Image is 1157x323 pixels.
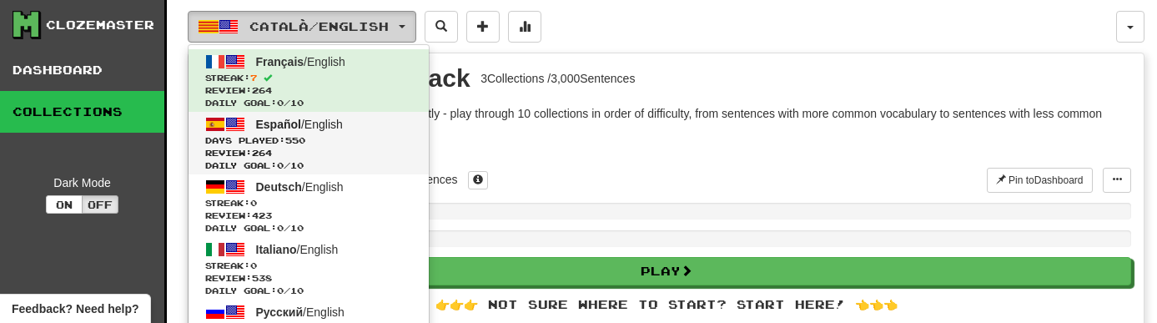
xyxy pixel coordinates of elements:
span: 0 [277,160,284,170]
span: / English [256,118,343,131]
span: Español [256,118,301,131]
span: Русский [256,305,304,319]
span: Open feedback widget [12,300,138,317]
button: Off [82,195,118,214]
span: Daily Goal: / 10 [205,222,412,235]
span: / English [256,180,344,194]
span: / English [256,243,339,256]
span: Català / English [249,19,389,33]
a: Italiano/EnglishStreak:0 Review:538Daily Goal:0/10 [189,237,429,300]
div: Clozemaster [46,17,154,33]
span: 0 [250,198,257,208]
span: / English [256,55,345,68]
span: Streak: [205,260,412,272]
span: 550 [285,135,305,145]
span: Deutsch [256,180,302,194]
p: Expand your vocabulary quickly and efficiently - play through 10 collections in order of difficul... [201,105,1131,139]
button: Add sentence to collection [466,11,500,43]
a: Deutsch/EnglishStreak:0 Review:423Daily Goal:0/10 [189,174,429,237]
span: Daily Goal: / 10 [205,159,412,172]
span: 7 [250,73,257,83]
button: More stats [508,11,541,43]
span: Daily Goal: / 10 [205,285,412,297]
span: 0 [277,285,284,295]
span: 0 [250,260,257,270]
a: Français/EnglishStreak:7 Review:264Daily Goal:0/10 [189,49,429,112]
span: 0 [277,98,284,108]
button: Search sentences [425,11,458,43]
div: 3 Collections / 3,000 Sentences [480,70,635,87]
span: / English [256,305,345,319]
button: Pin toDashboard [987,168,1093,193]
span: Italiano [256,243,297,256]
button: Play [201,257,1131,285]
span: Review: 264 [205,84,412,97]
span: Review: 538 [205,272,412,285]
div: Dark Mode [13,174,152,191]
span: Daily Goal: / 10 [205,97,412,109]
div: 👉👉👉 Not sure where to start? Start here! 👈👈👈 [201,296,1131,313]
span: Review: 423 [205,209,412,222]
span: Streak: [205,72,412,84]
span: Streak: [205,197,412,209]
span: Français [256,55,304,68]
span: Days Played: [205,134,412,147]
a: Español/EnglishDays Played:550 Review:264Daily Goal:0/10 [189,112,429,174]
div: Fluency Fast Track [245,66,470,91]
button: Català/English [188,11,416,43]
span: 0 [277,223,284,233]
button: On [46,195,83,214]
span: Review: 264 [205,147,412,159]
